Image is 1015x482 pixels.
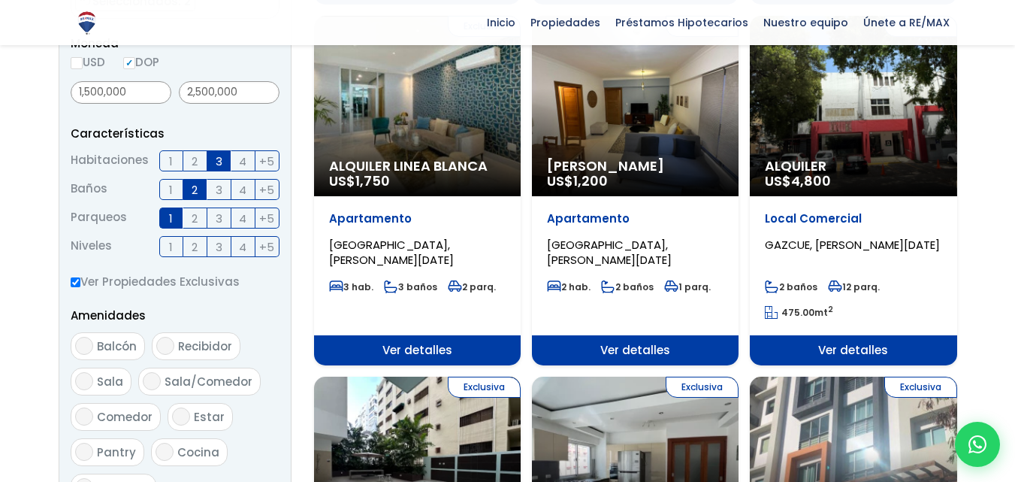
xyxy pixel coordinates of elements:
input: Cocina [156,443,174,461]
span: US$ [547,171,608,190]
input: Recibidor [156,337,174,355]
span: +5 [259,152,274,171]
span: US$ [329,171,390,190]
span: [GEOGRAPHIC_DATA], [PERSON_NAME][DATE] [547,237,672,268]
span: 4 [239,238,246,256]
span: 3 baños [384,280,437,293]
span: Únete a RE/MAX [856,11,957,34]
span: Ver detalles [532,335,739,365]
span: Ver detalles [750,335,956,365]
span: Recibidor [178,338,232,354]
span: Comedor [97,409,153,425]
p: Apartamento [329,211,506,226]
label: DOP [123,53,159,71]
span: Préstamos Hipotecarios [608,11,756,34]
input: USD [71,57,83,69]
span: 475.00 [781,306,814,319]
span: Habitaciones [71,150,149,171]
input: Precio mínimo [71,81,171,104]
span: 4 [239,152,246,171]
span: 2 baños [765,280,817,293]
span: Ver detalles [314,335,521,365]
span: [PERSON_NAME] [547,159,723,174]
label: USD [71,53,105,71]
span: +5 [259,209,274,228]
span: Pantry [97,444,136,460]
span: Sala [97,374,123,390]
span: Propiedades [523,11,608,34]
span: Niveles [71,236,112,257]
span: 1 [169,180,173,199]
span: GAZCUE, [PERSON_NAME][DATE] [765,237,940,253]
span: 4 [239,209,246,228]
span: 4 [239,180,246,199]
span: 4,800 [791,171,831,190]
span: 3 [216,238,222,256]
span: 12 parq. [828,280,880,293]
span: Exclusiva [666,377,739,398]
input: Precio máximo [179,81,279,104]
input: Comedor [75,408,93,426]
span: 2 [192,209,198,228]
p: Amenidades [71,306,279,325]
sup: 2 [828,304,833,315]
input: Sala/Comedor [143,372,161,390]
p: Apartamento [547,211,723,226]
span: 2 baños [601,280,654,293]
span: 2 hab. [547,280,591,293]
span: Exclusiva [448,377,521,398]
span: 2 [192,238,198,256]
p: Características [71,124,279,143]
span: +5 [259,238,274,256]
input: Pantry [75,443,93,461]
a: Exclusiva Alquiler US$4,800 Local Comercial GAZCUE, [PERSON_NAME][DATE] 2 baños 12 parq. 475.00mt... [750,16,956,365]
span: US$ [765,171,831,190]
img: Logo de REMAX [74,10,100,36]
span: Alquiler [765,159,941,174]
p: Local Comercial [765,211,941,226]
span: 1 parq. [664,280,711,293]
span: Alquiler Linea Blanca [329,159,506,174]
input: Sala [75,372,93,390]
span: Parqueos [71,208,127,229]
span: Balcón [97,338,137,354]
span: Estar [194,409,225,425]
span: +5 [259,180,274,199]
input: Estar [172,408,190,426]
label: Ver Propiedades Exclusivas [71,272,279,291]
span: [GEOGRAPHIC_DATA], [PERSON_NAME][DATE] [329,237,454,268]
span: 2 [192,152,198,171]
span: 3 [216,180,222,199]
a: Exclusiva Alquiler Linea Blanca US$1,750 Apartamento [GEOGRAPHIC_DATA], [PERSON_NAME][DATE] 3 hab... [314,16,521,365]
span: 1,200 [573,171,608,190]
span: 1 [169,152,173,171]
span: 2 parq. [448,280,496,293]
a: Exclusiva [PERSON_NAME] US$1,200 Apartamento [GEOGRAPHIC_DATA], [PERSON_NAME][DATE] 2 hab. 2 baño... [532,16,739,365]
span: Nuestro equipo [756,11,856,34]
span: 1,750 [355,171,390,190]
input: Balcón [75,337,93,355]
span: 1 [169,238,173,256]
span: mt [765,306,833,319]
span: Exclusiva [884,377,957,398]
span: 3 [216,209,222,228]
span: 2 [192,180,198,199]
span: Cocina [177,444,219,460]
span: 1 [169,209,173,228]
span: 3 hab. [329,280,373,293]
span: Inicio [479,11,523,34]
input: DOP [123,57,135,69]
input: Ver Propiedades Exclusivas [71,277,80,287]
span: 3 [216,152,222,171]
span: Baños [71,179,107,200]
span: Sala/Comedor [165,374,252,390]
